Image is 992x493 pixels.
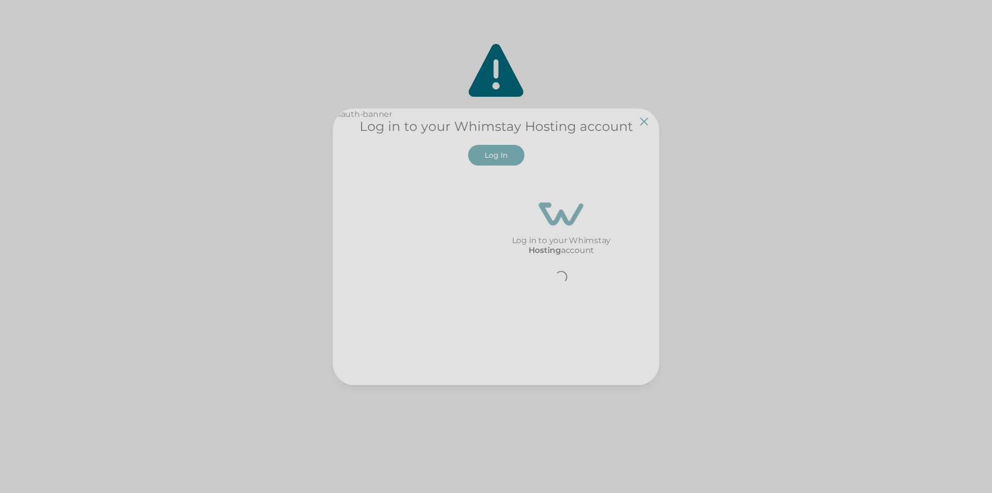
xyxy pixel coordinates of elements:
p: Hosting [529,245,561,255]
button: Close [640,117,648,126]
img: login-logo [539,202,584,226]
h2: Log in to your Whimstay [512,226,611,245]
p: account [529,245,594,255]
img: auth-banner [333,108,463,385]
